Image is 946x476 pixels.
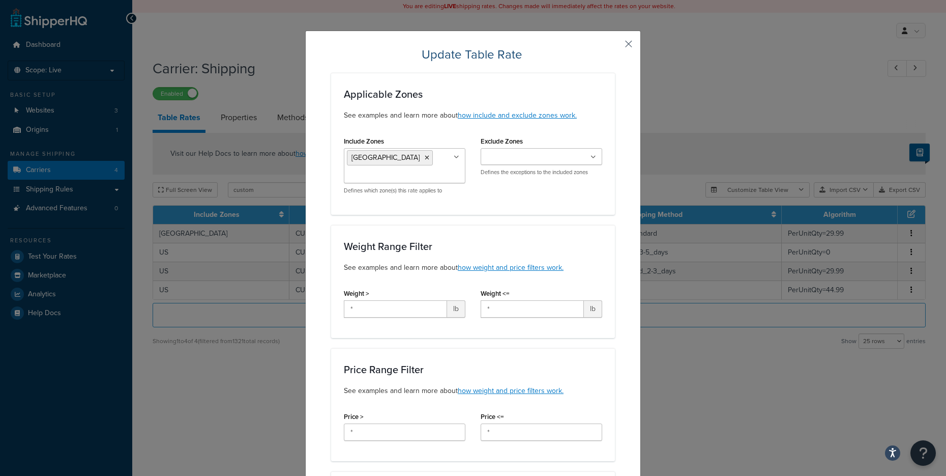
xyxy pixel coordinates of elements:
[344,89,602,100] h3: Applicable Zones
[458,110,577,121] a: how include and exclude zones work.
[344,413,364,421] label: Price >
[344,290,369,297] label: Weight >
[458,385,564,396] a: how weight and price filters work.
[351,152,420,163] span: [GEOGRAPHIC_DATA]
[344,110,602,121] p: See examples and learn more about
[344,262,602,273] p: See examples and learn more about
[344,385,602,397] p: See examples and learn more about
[481,290,510,297] label: Weight <=
[481,137,523,145] label: Exclude Zones
[344,364,602,375] h3: Price Range Filter
[481,169,602,176] p: Defines the exceptions to the included zones
[331,46,615,63] h2: Update Table Rate
[344,137,384,145] label: Include Zones
[481,413,504,421] label: Price <=
[584,300,602,318] span: lb
[344,187,465,194] p: Defines which zone(s) this rate applies to
[447,300,465,318] span: lb
[344,241,602,252] h3: Weight Range Filter
[458,262,564,273] a: how weight and price filters work.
